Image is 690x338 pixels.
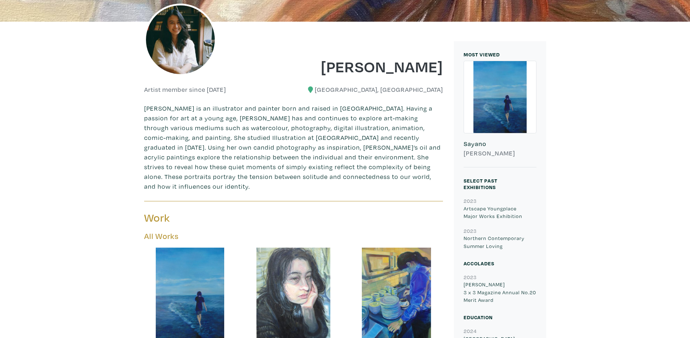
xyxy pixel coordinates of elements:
h5: All Works [144,231,443,241]
h6: Artist member since [DATE] [144,86,226,94]
img: phpThumb.php [144,4,217,76]
p: [PERSON_NAME] 3 x 3 Magazine Annual No.20 Merit Award [464,281,536,304]
h6: [GEOGRAPHIC_DATA], [GEOGRAPHIC_DATA] [299,86,443,94]
small: 2023 [464,274,477,281]
small: Select Past Exhibitions [464,177,497,191]
h1: [PERSON_NAME] [299,56,443,76]
p: Northern Contemporary Summer Loving [464,234,536,250]
small: MOST VIEWED [464,51,500,58]
a: Sayano [PERSON_NAME] [464,61,536,167]
p: [PERSON_NAME] is an illustrator and painter born and raised in [GEOGRAPHIC_DATA]. Having a passio... [144,103,443,191]
small: 2023 [464,197,477,204]
p: Artscape Youngplace Major Works Exhibition [464,205,536,220]
h3: Work [144,211,288,225]
small: 2023 [464,227,477,234]
small: 2024 [464,328,477,334]
h6: [PERSON_NAME] [464,149,536,157]
small: Education [464,314,493,321]
h6: Sayano [464,140,536,148]
small: Accolades [464,260,494,267]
